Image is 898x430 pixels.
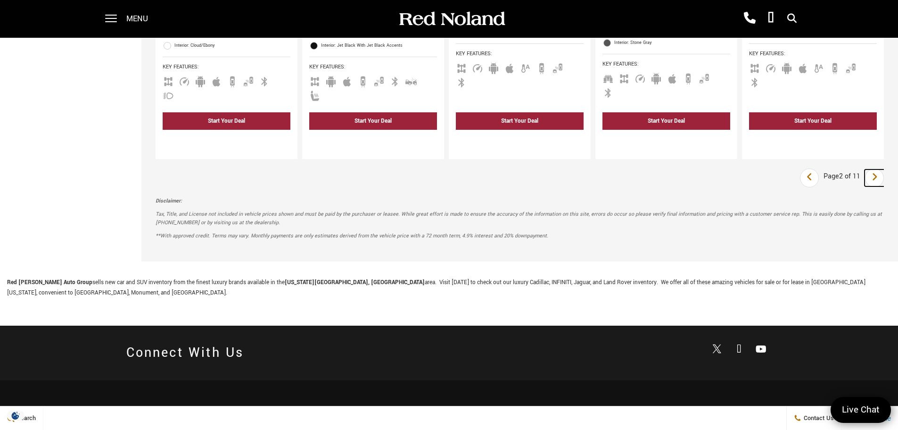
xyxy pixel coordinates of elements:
[845,64,857,71] span: Blind Spot Monitor
[163,132,290,150] div: undefined - New 2025 Land Rover Range Rover Evoque S With Navigation & AWD
[309,132,437,150] div: undefined - New 2025 Cadillac CT5 Sport With Navigation & AWD
[865,169,885,186] a: next page
[699,74,710,81] span: Blind Spot Monitor
[667,74,678,81] span: Apple Car-Play
[831,397,891,423] a: Live Chat
[683,74,694,81] span: Backup Camera
[829,64,840,71] span: Backup Camera
[208,117,245,125] div: Start Your Deal
[341,77,353,84] span: Apple Car-Play
[309,77,321,84] span: AWD
[648,117,685,125] div: Start Your Deal
[488,64,499,71] span: Android Auto
[602,59,730,69] span: Key Features :
[456,112,584,130] div: Start Your Deal
[749,112,877,130] div: Start Your Deal
[752,340,771,359] a: Open Youtube-play in a new window
[456,78,467,85] span: Bluetooth
[708,340,726,359] a: Open Twitter in a new window
[504,64,515,71] span: Apple Car-Play
[163,77,174,84] span: AWD
[309,62,437,72] span: Key Features :
[357,77,369,84] span: Backup Camera
[456,132,584,150] div: undefined - New 2025 Cadillac XT5 Premium Luxury With Navigation & AWD
[163,62,290,72] span: Key Features :
[602,112,730,130] div: Start Your Deal
[602,74,614,81] span: Third Row Seats
[799,169,820,186] a: previous page
[819,169,865,187] div: Page 2 of 11
[163,91,174,98] span: Fog Lights
[765,64,776,71] span: Adaptive Cruise Control
[749,49,877,59] span: Key Features :
[730,340,749,359] a: Open Facebook in a new window
[163,112,290,130] div: Start Your Deal
[614,38,730,48] span: Interior: Stone Gray
[7,278,891,298] p: sells new car and SUV inventory from the finest luxury brands available in the area. Visit [DATE]...
[797,64,808,71] span: Apple Car-Play
[285,278,425,287] strong: [US_STATE][GEOGRAPHIC_DATA], [GEOGRAPHIC_DATA]
[801,414,834,422] span: Contact Us
[309,112,437,130] div: Start Your Deal
[520,64,531,71] span: Auto Climate Control
[837,404,884,416] span: Live Chat
[618,74,630,81] span: AWD
[5,411,26,421] section: Click to Open Cookie Consent Modal
[634,74,646,81] span: Adaptive Cruise Control
[456,49,584,59] span: Key Features :
[472,64,483,71] span: Adaptive Cruise Control
[174,41,290,51] span: Interior: Cloud/Ebony
[749,132,877,150] div: undefined - New 2025 Cadillac XT5 Premium Luxury With Navigation & AWD
[373,77,385,84] span: Blind Spot Monitor
[794,117,832,125] div: Start Your Deal
[405,77,417,84] span: Forward Collision Warning
[309,91,321,98] span: Heated Seats
[211,77,222,84] span: Apple Car-Play
[156,232,884,240] p: **With approved credit. Terms may vary. Monthly payments are only estimates derived from the vehi...
[321,41,437,51] span: Interior: Jet Black With Jet Black Accents
[227,77,238,84] span: Backup Camera
[243,77,254,84] span: Blind Spot Monitor
[259,77,270,84] span: Bluetooth
[552,64,563,71] span: Blind Spot Monitor
[354,117,392,125] div: Start Your Deal
[5,411,26,421] img: Opt-Out Icon
[126,340,244,366] h2: Connect With Us
[7,278,92,287] strong: Red [PERSON_NAME] Auto Group
[749,64,760,71] span: AWD
[651,74,662,81] span: Android Auto
[397,11,506,27] img: Red Noland Auto Group
[602,88,614,95] span: Bluetooth
[501,117,538,125] div: Start Your Deal
[813,64,824,71] span: Auto Climate Control
[781,64,792,71] span: Android Auto
[536,64,547,71] span: Backup Camera
[749,78,760,85] span: Bluetooth
[389,77,401,84] span: Bluetooth
[602,132,730,150] div: undefined - New 2026 INFINITI QX60 LUXE With Navigation & AWD
[456,64,467,71] span: AWD
[325,77,337,84] span: Android Auto
[156,210,884,227] p: Tax, Title, and License not included in vehicle prices shown and must be paid by the purchaser or...
[179,77,190,84] span: Adaptive Cruise Control
[195,77,206,84] span: Android Auto
[156,197,182,204] strong: Disclaimer:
